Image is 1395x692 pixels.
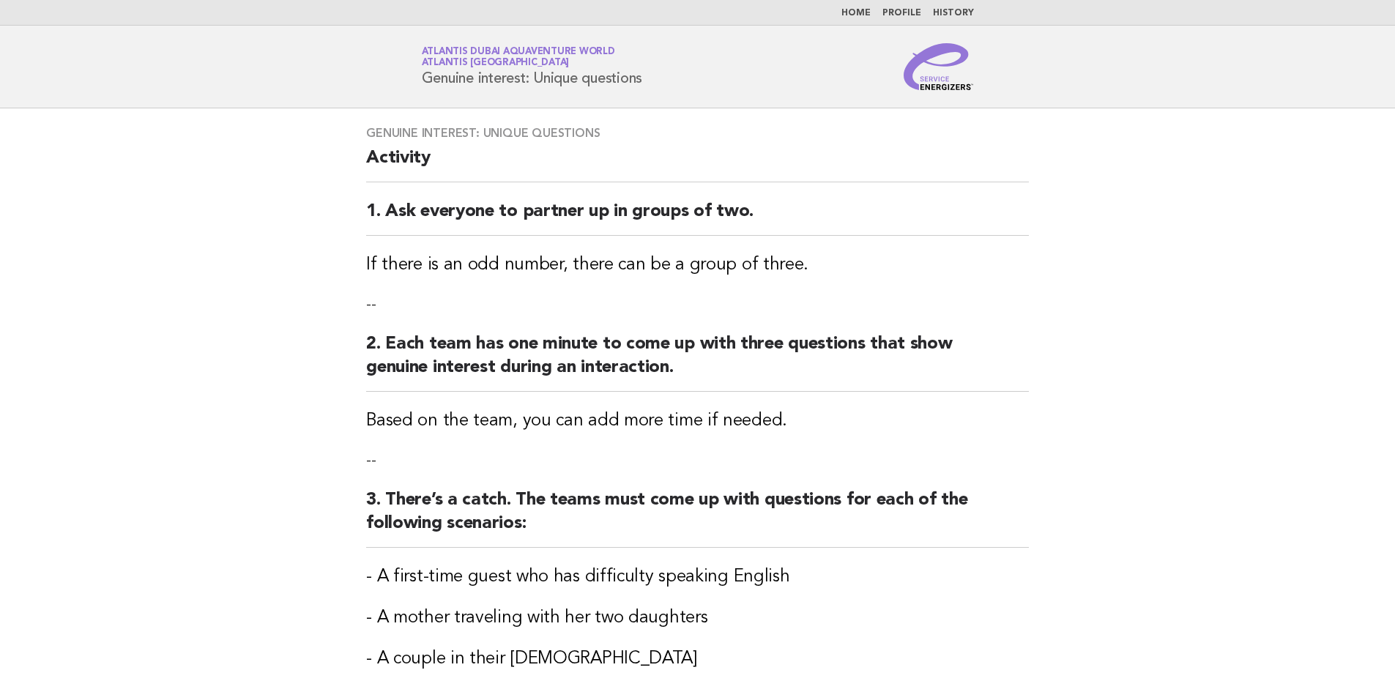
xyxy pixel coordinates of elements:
[366,565,1029,589] h3: - A first-time guest who has difficulty speaking English
[882,9,921,18] a: Profile
[366,332,1029,392] h2: 2. Each team has one minute to come up with three questions that show genuine interest during an ...
[933,9,974,18] a: History
[904,43,974,90] img: Service Energizers
[366,253,1029,277] h3: If there is an odd number, there can be a group of three.
[366,294,1029,315] p: --
[841,9,871,18] a: Home
[366,647,1029,671] h3: - A couple in their [DEMOGRAPHIC_DATA]
[366,606,1029,630] h3: - A mother traveling with her two daughters
[422,48,643,86] h1: Genuine interest: Unique questions
[422,59,570,68] span: Atlantis [GEOGRAPHIC_DATA]
[366,126,1029,141] h3: Genuine interest: Unique questions
[366,450,1029,471] p: --
[366,488,1029,548] h2: 3. There’s a catch. The teams must come up with questions for each of the following scenarios:
[422,47,615,67] a: Atlantis Dubai Aquaventure WorldAtlantis [GEOGRAPHIC_DATA]
[366,409,1029,433] h3: Based on the team, you can add more time if needed.
[366,200,1029,236] h2: 1. Ask everyone to partner up in groups of two.
[366,146,1029,182] h2: Activity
